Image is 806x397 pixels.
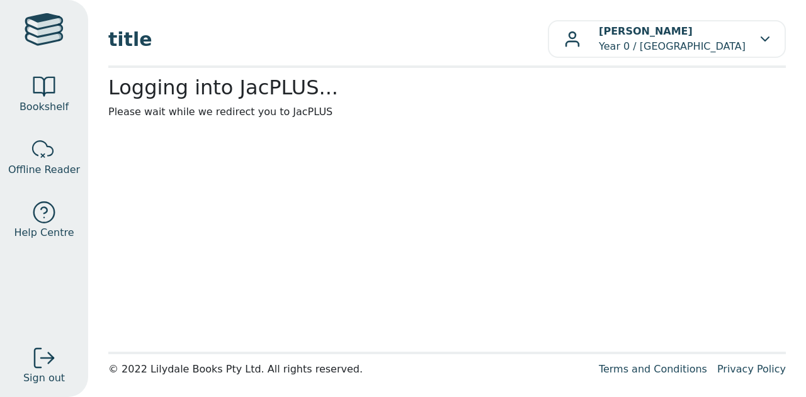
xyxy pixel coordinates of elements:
a: Terms and Conditions [599,363,707,375]
h2: Logging into JacPLUS... [108,75,786,99]
span: title [108,25,548,53]
span: Help Centre [14,225,74,240]
span: Offline Reader [8,162,80,177]
b: [PERSON_NAME] [599,25,693,37]
span: Bookshelf [20,99,69,115]
span: Sign out [23,371,65,386]
p: Please wait while we redirect you to JacPLUS [108,104,786,120]
button: [PERSON_NAME]Year 0 / [GEOGRAPHIC_DATA] [548,20,786,58]
div: © 2022 Lilydale Books Pty Ltd. All rights reserved. [108,362,589,377]
p: Year 0 / [GEOGRAPHIC_DATA] [599,24,746,54]
a: Privacy Policy [717,363,786,375]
